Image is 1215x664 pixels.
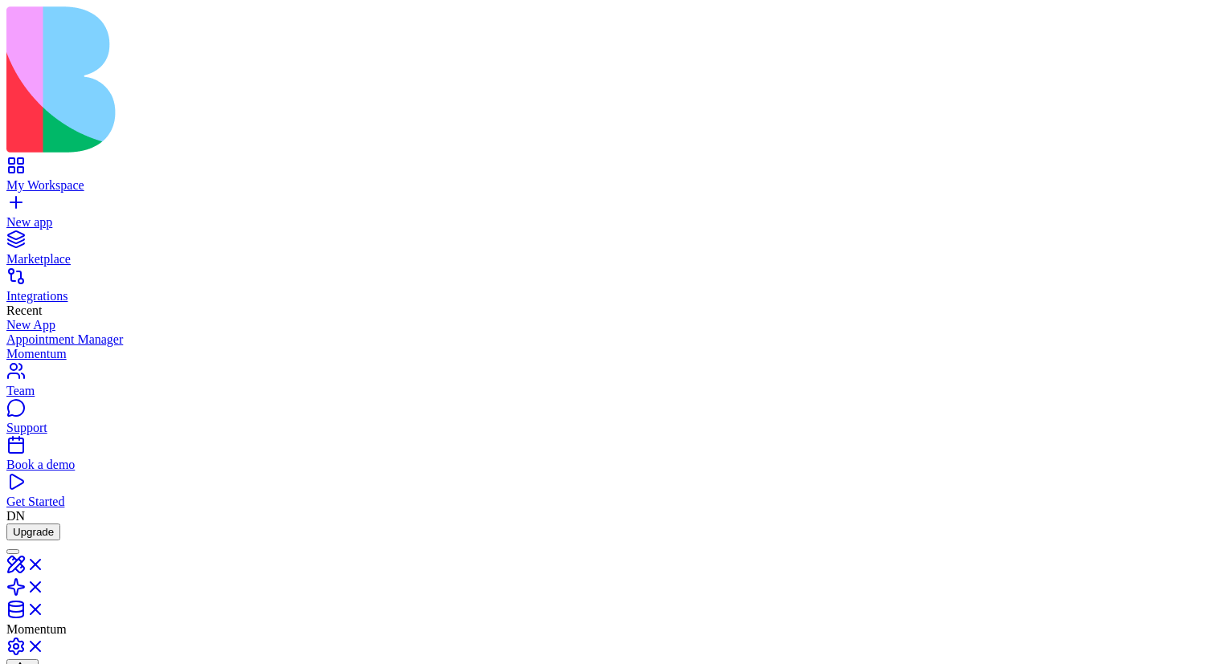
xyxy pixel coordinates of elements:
div: Team [6,384,1209,398]
div: Book a demo [6,458,1209,472]
div: My Workspace [6,178,1209,193]
a: Team [6,369,1209,398]
div: Marketplace [6,252,1209,267]
div: Support [6,421,1209,435]
a: New App [6,318,1209,332]
div: New app [6,215,1209,230]
a: Upgrade [6,524,60,538]
a: Book a demo [6,443,1209,472]
span: DN [6,509,25,523]
a: My Workspace [6,164,1209,193]
a: Get Started [6,480,1209,509]
a: Integrations [6,275,1209,303]
a: Momentum [6,347,1209,361]
span: Recent [6,303,42,317]
div: Get Started [6,495,1209,509]
button: Upgrade [6,523,60,540]
a: New app [6,201,1209,230]
a: Appointment Manager [6,332,1209,347]
div: Integrations [6,289,1209,303]
a: Marketplace [6,238,1209,267]
a: Support [6,406,1209,435]
img: logo [6,6,652,153]
span: Momentum [6,622,67,636]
